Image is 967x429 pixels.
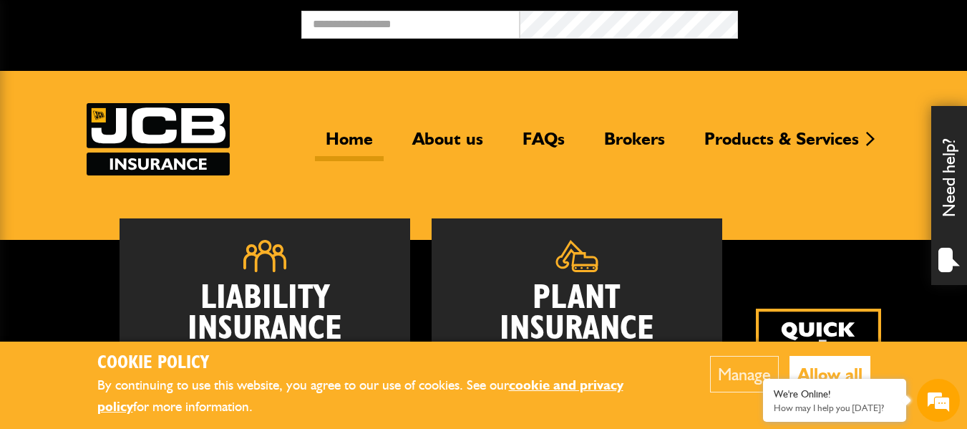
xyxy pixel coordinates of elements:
a: Products & Services [694,128,870,161]
a: Home [315,128,384,161]
button: Allow all [789,356,870,392]
button: Broker Login [738,11,956,33]
a: Brokers [593,128,676,161]
h2: Cookie Policy [97,352,666,375]
a: cookie and privacy policy [97,377,623,415]
a: FAQs [512,128,575,161]
button: Manage [710,356,779,392]
h2: Plant Insurance [453,283,701,344]
div: Need help? [931,106,967,285]
p: By continuing to use this website, you agree to our use of cookies. See our for more information. [97,375,666,418]
a: About us [402,128,494,161]
p: How may I help you today? [774,403,895,413]
div: We're Online! [774,388,895,400]
h2: Liability Insurance [141,283,389,352]
a: JCB Insurance Services [87,103,230,175]
img: JCB Insurance Services logo [87,103,230,175]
